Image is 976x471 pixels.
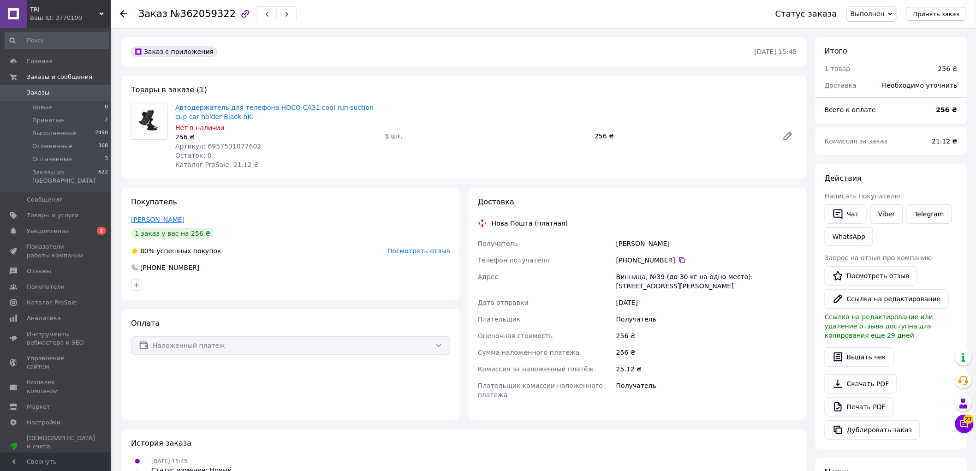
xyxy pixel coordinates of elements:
div: Ваш ID: 3770190 [30,14,111,22]
div: [PHONE_NUMBER] [139,263,200,272]
div: 1 заказ у вас на 256 ₴ [131,228,214,239]
span: Сумма наложенного платежа [478,349,580,356]
span: Покупатель [131,197,177,206]
input: Поиск [5,32,109,49]
div: [DATE] [614,294,799,311]
span: 3 [105,155,108,163]
span: Оплаченные [32,155,72,163]
div: Получатель [614,311,799,328]
div: Получатель [614,377,799,403]
span: Плательщик [478,316,521,323]
span: 2 [97,227,106,235]
span: Всего к оплате [825,106,876,113]
div: Необходимо уточнить [877,75,963,95]
span: Кошелек компании [27,378,85,395]
span: Аналитика [27,314,61,322]
span: №362059322 [170,8,236,19]
b: 256 ₴ [936,106,958,113]
div: 1 шт. [381,130,591,143]
a: Редактировать [779,127,797,145]
div: 25.12 ₴ [614,361,799,377]
span: Управление сайтом [27,354,85,371]
span: [DATE] 15:45 [151,458,188,465]
span: Главная [27,57,53,66]
span: Плательщик комиссии наложенного платежа [478,382,603,399]
button: Выдать чек [825,347,894,367]
time: [DATE] 15:45 [755,48,797,55]
a: [PERSON_NAME] [131,216,184,223]
div: [PERSON_NAME] [614,235,799,252]
span: Маркет [27,403,50,411]
span: Выполненные [32,129,77,137]
a: Печать PDF [825,397,893,417]
span: Уведомления [27,227,69,235]
div: 256 ₴ [614,328,799,344]
span: Новые [32,103,53,112]
span: 23 [964,415,974,424]
span: Покупатели [27,283,65,291]
span: Сообщения [27,196,63,204]
a: Viber [870,204,903,224]
span: Отмененные [32,142,72,150]
div: Винница, №39 (до 30 кг на одно место): [STREET_ADDRESS][PERSON_NAME] [614,268,799,294]
button: Принять заказ [906,7,967,21]
span: Товары в заказе (1) [131,85,207,94]
span: 1 товар [825,65,851,72]
a: Telegram [907,204,952,224]
span: Действия [825,174,862,183]
span: Каталог ProSale: 21.12 ₴ [175,161,259,168]
img: Автодержатель для телефона HOCO CA31 cool run suction cup car holder Black hK. [131,103,167,139]
span: Итого [825,47,847,55]
div: Заказ с приложения [131,46,217,57]
a: Скачать PDF [825,374,897,393]
span: [DEMOGRAPHIC_DATA] и счета [27,434,95,459]
div: 256 ₴ [938,64,958,73]
span: Показатели работы компании [27,243,85,259]
span: Запрос на отзыв про компанию [825,254,932,262]
a: WhatsApp [825,227,873,246]
span: Товары и услуги [27,211,79,220]
span: 0 [105,103,108,112]
div: Вернуться назад [120,9,127,18]
button: Дублировать заказ [825,420,920,440]
span: Комиссия за наложенный платёж [478,365,594,373]
span: Принятые [32,116,64,125]
span: Заказы [27,89,49,97]
span: Каталог ProSale [27,298,77,307]
div: Нова Пошта (платная) [489,219,570,228]
div: [PHONE_NUMBER] [616,256,797,265]
a: Посмотреть отзыв [825,266,917,286]
span: 80% [140,247,155,255]
span: Заказ [138,8,167,19]
span: Оплата [131,319,160,328]
span: Адрес [478,273,498,280]
span: Остаток: 0 [175,152,212,159]
span: 622 [98,168,108,185]
div: 256 ₴ [591,130,775,143]
button: Чат [825,204,867,224]
span: Доставка [825,82,857,89]
span: 2490 [95,129,108,137]
span: 2 [105,116,108,125]
div: Prom топ [27,451,95,459]
span: Нет в наличии [175,124,225,131]
span: Оценочная стоимость [478,332,553,340]
span: Настройки [27,418,60,427]
div: Статус заказа [775,9,837,18]
div: 256 ₴ [614,344,799,361]
span: Отзывы [27,267,51,275]
span: Заказы и сообщения [27,73,92,81]
span: Ссылка на редактирование или удаление отзыва доступна для копирования еще 29 дней [825,313,933,339]
span: 21.12 ₴ [932,137,958,145]
span: История заказа [131,439,191,447]
span: Телефон получателя [478,256,549,264]
span: 308 [98,142,108,150]
span: Принять заказ [913,11,959,18]
button: Чат с покупателем23 [955,415,974,433]
span: Получатель [478,240,518,247]
span: TRI [30,6,99,14]
span: Написать покупателю [825,192,900,200]
span: Артикул: 6957531077602 [175,143,261,150]
a: Автодержатель для телефона HOCO CA31 cool run suction cup car holder Black hK. [175,104,374,120]
span: Выполнен [851,10,885,18]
